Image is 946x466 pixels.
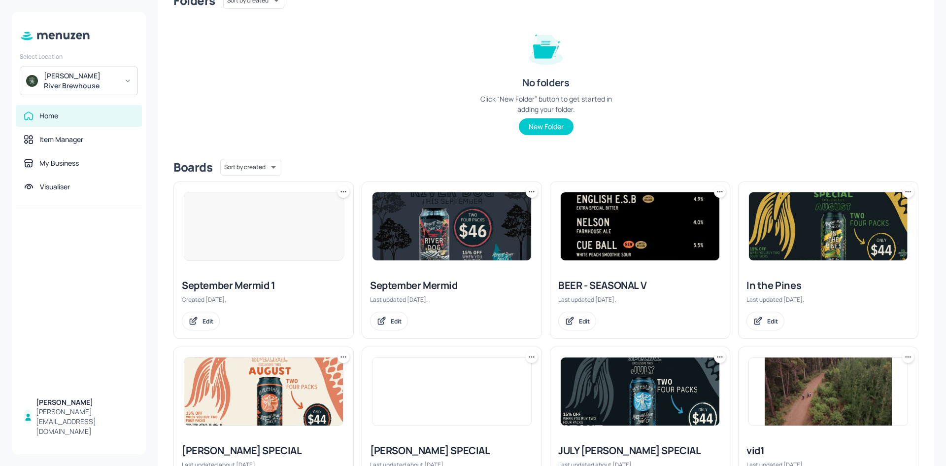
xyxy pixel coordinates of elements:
[203,317,213,325] div: Edit
[746,279,910,292] div: In the Pines
[372,358,531,426] img: 2025-07-31-1753932503330mb52hyb8kid.jpeg
[749,358,908,426] img: 2025-06-20-1750416417422k0a7poijjil.jpeg
[372,192,531,260] img: 2025-08-29-17564624340519gq14yzc78p.jpeg
[184,358,343,426] img: 2025-07-31-17539335133699c1ts37pri5.jpeg
[182,279,345,292] div: September Mermid 1
[39,111,58,121] div: Home
[44,71,118,91] div: [PERSON_NAME] River Brewhouse
[579,317,590,325] div: Edit
[391,317,402,325] div: Edit
[182,295,345,304] div: Created [DATE].
[370,279,534,292] div: September Mermid
[521,23,571,72] img: folder-empty
[749,192,908,260] img: 2025-08-08-1754636869565xt97kfw8in.jpeg
[746,444,910,458] div: vid1
[39,135,83,144] div: Item Manager
[39,158,79,168] div: My Business
[40,182,70,192] div: Visualiser
[522,76,569,90] div: No folders
[472,94,620,114] div: Click “New Folder” button to get started in adding your folder.
[173,159,212,175] div: Boards
[370,295,534,304] div: Last updated [DATE].
[182,444,345,458] div: [PERSON_NAME] SPECIAL
[561,192,719,260] img: 2025-08-30-1756524398282ets82pgou5a.jpeg
[36,407,134,436] div: [PERSON_NAME][EMAIL_ADDRESS][DOMAIN_NAME]
[767,317,778,325] div: Edit
[746,295,910,304] div: Last updated [DATE].
[26,75,38,87] img: avatar
[561,358,719,426] img: 2025-07-31-1753941019965yjfgcy6e0ip.jpeg
[36,397,134,407] div: [PERSON_NAME]
[558,279,722,292] div: BEER - SEASONAL V
[20,52,138,61] div: Select Location
[558,444,722,458] div: JULY [PERSON_NAME] SPECIAL
[220,157,281,177] div: Sort by created
[370,444,534,458] div: [PERSON_NAME] SPECIAL
[558,295,722,304] div: Last updated [DATE].
[519,118,574,135] button: New Folder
